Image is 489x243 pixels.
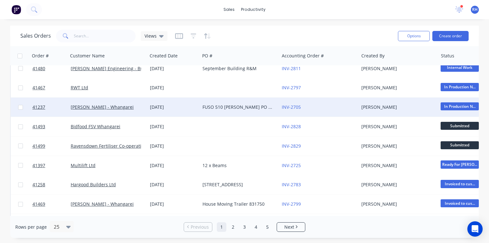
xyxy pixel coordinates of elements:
a: Bidfood FSV Whangarei [71,123,120,129]
a: Page 4 [251,222,261,232]
a: Next page [277,224,305,230]
a: INV-2829 [282,143,301,149]
a: INV-2828 [282,123,301,129]
a: [PERSON_NAME] - Whangarei [71,104,134,110]
div: [PERSON_NAME] [361,65,432,72]
a: INV-2799 [282,201,301,207]
a: [PERSON_NAME] - Whangarei [71,201,134,207]
div: [DATE] [150,143,197,149]
button: Options [398,31,430,41]
span: In Production N... [441,83,479,91]
h1: Sales Orders [20,33,51,39]
div: [DATE] [150,65,197,72]
span: 41237 [32,104,45,110]
div: Status [441,53,454,59]
div: 12 x Beams [202,162,273,169]
a: 41493 [32,117,71,136]
div: Created By [361,53,385,59]
span: 41493 [32,123,45,130]
a: INV-2797 [282,85,301,91]
div: [PERSON_NAME] [361,143,432,149]
div: FUSO 510 [PERSON_NAME] PO 825751 [202,104,273,110]
a: Page 3 [240,222,249,232]
a: 41480 [32,59,71,78]
span: 41499 [32,143,45,149]
a: 41237 [32,98,71,117]
a: INV-2725 [282,162,301,168]
a: [PERSON_NAME] Engineering - Building R M [71,65,165,71]
div: [DATE] [150,104,197,110]
a: Multilift Ltd [71,162,96,168]
div: Accounting Order # [282,53,324,59]
a: 41258 [32,175,71,194]
span: Internal Work [441,63,479,71]
a: INV-2705 [282,104,301,110]
div: [PERSON_NAME] [361,162,432,169]
span: Previous [191,224,209,230]
div: Open Intercom Messenger [467,221,483,237]
a: INV-2811 [282,65,301,71]
a: 41499 [32,136,71,156]
span: 41469 [32,201,45,207]
span: Invoiced to cus... [441,199,479,207]
span: Submitted [441,141,479,149]
div: [PERSON_NAME] [361,181,432,188]
div: House Moving Trailer 831750 [202,201,273,207]
input: Search... [74,30,136,42]
a: RWT Ltd [71,85,88,91]
a: Page 2 [228,222,238,232]
span: Invoiced to cus... [441,180,479,188]
div: sales [220,5,238,14]
a: Page 5 [263,222,272,232]
a: 41469 [32,195,71,214]
span: 41480 [32,65,45,72]
a: Previous page [184,224,212,230]
span: Submitted [441,122,479,130]
span: 41467 [32,85,45,91]
div: [DATE] [150,123,197,130]
div: [PERSON_NAME] [361,201,432,207]
button: Create order [432,31,469,41]
a: 41397 [32,156,71,175]
div: [PERSON_NAME] [361,85,432,91]
div: September Building R&M [202,65,273,72]
div: PO # [202,53,212,59]
div: Customer Name [70,53,105,59]
a: INV-2783 [282,181,301,188]
div: [DATE] [150,162,197,169]
div: [PERSON_NAME] [361,104,432,110]
span: Ready For [PERSON_NAME] [441,160,479,168]
span: Next [284,224,294,230]
span: Rows per page [15,224,47,230]
span: In Production N... [441,102,479,110]
div: Created Date [150,53,178,59]
div: [DATE] [150,85,197,91]
div: Order # [32,53,49,59]
span: RH [472,7,478,12]
div: [PERSON_NAME] [361,123,432,130]
a: 41471 [32,214,71,233]
div: [DATE] [150,201,197,207]
div: [STREET_ADDRESS] [202,181,273,188]
img: Factory [11,5,21,14]
ul: Pagination [181,222,308,232]
span: 41258 [32,181,45,188]
a: Ravensdown Fertiliser Co-operative [71,143,146,149]
a: Page 1 is your current page [217,222,226,232]
div: [DATE] [150,181,197,188]
a: Hargood Builders Ltd [71,181,116,188]
span: 41397 [32,162,45,169]
span: Views [145,33,157,39]
div: productivity [238,5,269,14]
a: 41467 [32,78,71,97]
